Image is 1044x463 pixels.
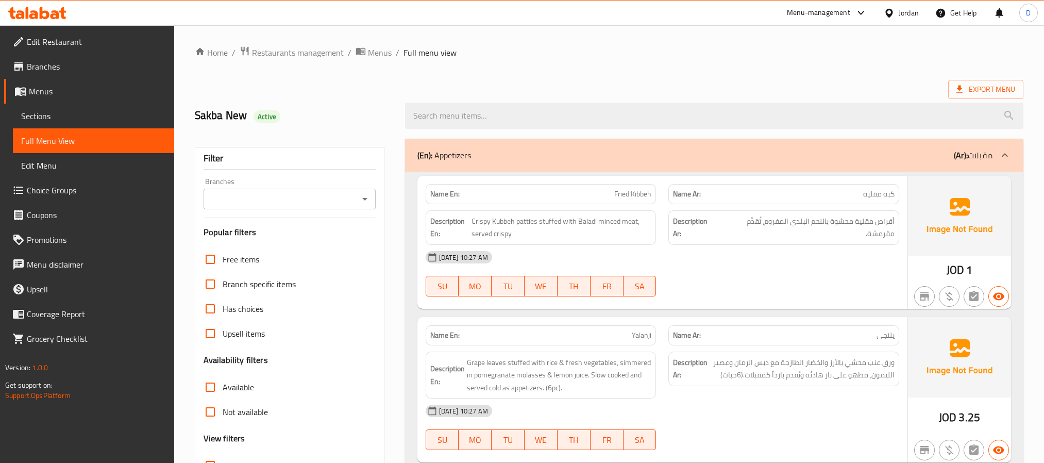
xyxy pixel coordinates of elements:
[223,406,268,418] span: Not available
[4,178,174,203] a: Choice Groups
[430,330,460,341] strong: Name En:
[595,279,619,294] span: FR
[988,440,1009,460] button: Available
[27,333,166,345] span: Grocery Checklist
[195,46,1023,59] nav: breadcrumb
[463,279,487,294] span: MO
[710,356,895,382] span: ورق عنب محشي بالأرز والخضار الطازجة مع دبس الرمان وعصير الليمون، مطهو على نار هادئة ويُقدم بارداً...
[4,277,174,302] a: Upsell
[459,429,492,450] button: MO
[204,147,376,170] div: Filter
[223,327,265,340] span: Upsell items
[204,354,268,366] h3: Availability filters
[405,103,1023,129] input: search
[27,283,166,295] span: Upsell
[4,326,174,351] a: Grocery Checklist
[964,440,984,460] button: Not has choices
[673,189,701,200] strong: Name Ar:
[223,381,254,393] span: Available
[29,85,166,97] span: Menus
[223,253,259,266] span: Free items
[472,215,651,240] span: Crispy Kubbeh patties stuffed with Baladi minced meat, served crispy
[430,215,469,240] strong: Description En:
[405,139,1023,172] div: (En): Appetizers(Ar):مقبلات
[27,209,166,221] span: Coupons
[632,330,651,341] span: Yalanji
[21,110,166,122] span: Sections
[435,253,492,262] span: [DATE] 10:27 AM
[430,279,455,294] span: SU
[27,308,166,320] span: Coverage Report
[223,303,263,315] span: Has choices
[4,29,174,54] a: Edit Restaurant
[21,159,166,172] span: Edit Menu
[954,149,992,161] p: مقبلات
[27,258,166,271] span: Menu disclaimer
[624,276,656,296] button: SA
[529,279,553,294] span: WE
[223,278,296,290] span: Branch specific items
[956,83,1015,96] span: Export Menu
[358,192,372,206] button: Open
[27,184,166,196] span: Choice Groups
[966,260,972,280] span: 1
[914,440,935,460] button: Not branch specific item
[4,54,174,79] a: Branches
[964,286,984,307] button: Not has choices
[4,79,174,104] a: Menus
[13,104,174,128] a: Sections
[13,128,174,153] a: Full Menu View
[426,276,459,296] button: SU
[204,226,376,238] h3: Popular filters
[908,317,1011,398] img: Ae5nvW7+0k+MAAAAAElFTkSuQmCC
[430,362,465,388] strong: Description En:
[908,176,1011,256] img: Ae5nvW7+0k+MAAAAAElFTkSuQmCC
[939,440,959,460] button: Purchased item
[4,302,174,326] a: Coverage Report
[417,147,432,163] b: (En):
[13,153,174,178] a: Edit Menu
[435,406,492,416] span: [DATE] 10:27 AM
[939,286,959,307] button: Purchased item
[27,234,166,246] span: Promotions
[624,429,656,450] button: SA
[467,356,652,394] span: Grape leaves stuffed with rice & fresh vegetables, simmered in pomegranate molasses & lemon juice...
[558,276,591,296] button: TH
[591,276,624,296] button: FR
[863,189,895,200] span: كبة مقلية
[368,46,392,59] span: Menus
[4,227,174,252] a: Promotions
[195,46,228,59] a: Home
[403,46,457,59] span: Full menu view
[958,407,980,427] span: 3.25
[595,433,619,448] span: FR
[673,330,701,341] strong: Name Ar:
[5,389,71,402] a: Support.OpsPlatform
[426,429,459,450] button: SU
[4,252,174,277] a: Menu disclaimer
[899,7,919,19] div: Jordan
[232,46,235,59] li: /
[430,433,455,448] span: SU
[348,46,351,59] li: /
[5,378,53,392] span: Get support on:
[591,429,624,450] button: FR
[614,189,651,200] span: Fried Kibbeh
[628,433,652,448] span: SA
[496,279,520,294] span: TU
[954,147,968,163] b: (Ar):
[787,7,850,19] div: Menu-management
[496,433,520,448] span: TU
[195,108,393,123] h2: Sakba New
[719,215,895,240] span: أقراص مقلية محشوة باللحم البلدي المفروم، تُقدَّم مقرمشة.
[459,276,492,296] button: MO
[525,276,558,296] button: WE
[877,330,895,341] span: يلنجي
[939,407,956,427] span: JOD
[254,110,280,123] div: Active
[27,36,166,48] span: Edit Restaurant
[356,46,392,59] a: Menus
[558,429,591,450] button: TH
[463,433,487,448] span: MO
[492,276,525,296] button: TU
